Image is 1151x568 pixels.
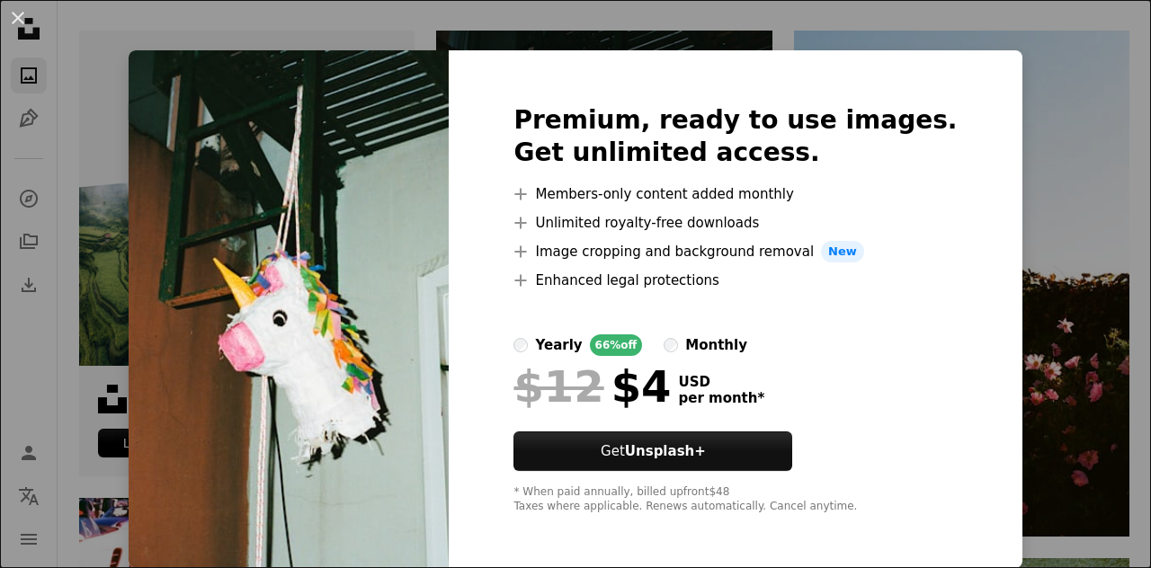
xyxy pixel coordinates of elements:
button: GetUnsplash+ [513,431,792,471]
input: yearly66%off [513,338,528,352]
img: premium_photo-1664457241825-600243040ef5 [129,50,449,568]
span: New [821,241,864,262]
div: * When paid annually, billed upfront $48 Taxes where applicable. Renews automatically. Cancel any... [513,485,957,514]
span: per month * [678,390,764,406]
div: $4 [513,363,671,410]
li: Image cropping and background removal [513,241,957,262]
div: 66% off [590,334,643,356]
li: Enhanced legal protections [513,270,957,291]
span: $12 [513,363,603,410]
li: Members-only content added monthly [513,183,957,205]
li: Unlimited royalty-free downloads [513,212,957,234]
input: monthly [664,338,678,352]
div: yearly [535,334,582,356]
h2: Premium, ready to use images. Get unlimited access. [513,104,957,169]
span: USD [678,374,764,390]
div: monthly [685,334,747,356]
strong: Unsplash+ [625,443,706,459]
